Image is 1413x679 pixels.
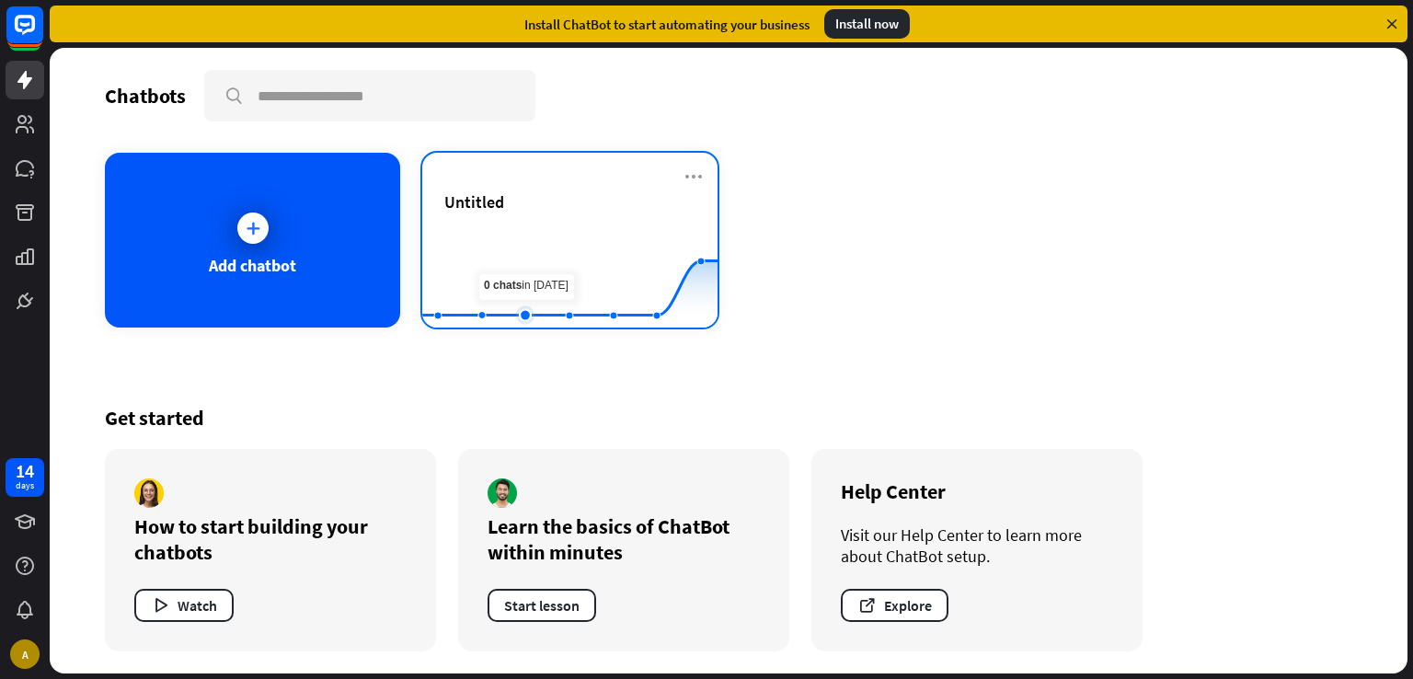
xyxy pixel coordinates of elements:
div: Install ChatBot to start automating your business [524,16,810,33]
div: How to start building your chatbots [134,513,407,565]
img: author [488,478,517,508]
button: Start lesson [488,589,596,622]
div: 14 [16,463,34,479]
div: A [10,639,40,669]
div: days [16,479,34,492]
img: author [134,478,164,508]
div: Help Center [841,478,1113,504]
div: Learn the basics of ChatBot within minutes [488,513,760,565]
div: Install now [824,9,910,39]
span: Untitled [444,191,504,213]
div: Get started [105,405,1352,431]
div: Visit our Help Center to learn more about ChatBot setup. [841,524,1113,567]
button: Explore [841,589,948,622]
button: Watch [134,589,234,622]
a: 14 days [6,458,44,497]
div: Chatbots [105,83,186,109]
button: Open LiveChat chat widget [15,7,70,63]
div: Add chatbot [209,255,296,276]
